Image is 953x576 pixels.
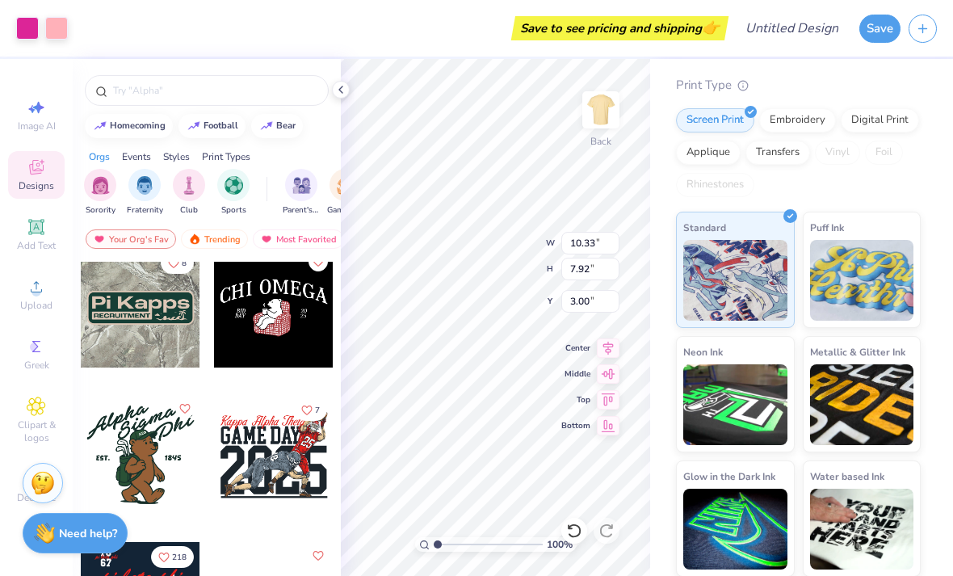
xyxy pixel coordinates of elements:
div: Events [122,149,151,164]
button: filter button [173,169,205,217]
img: Sorority Image [91,176,110,195]
div: bear [276,121,296,130]
span: 8 [182,259,187,267]
button: bear [251,114,303,138]
button: filter button [217,169,250,217]
button: Like [294,399,327,421]
div: homecoming [110,121,166,130]
span: Parent's Weekend [283,204,320,217]
strong: Need help? [59,526,117,541]
div: Trending [181,229,248,249]
div: Digital Print [841,108,919,132]
div: Most Favorited [253,229,344,249]
span: Top [561,394,590,406]
span: 7 [315,406,320,414]
div: Rhinestones [676,173,754,197]
input: Untitled Design [733,12,851,44]
img: most_fav.gif [260,233,273,245]
div: Vinyl [815,141,860,165]
span: Bottom [561,420,590,431]
span: Decorate [17,491,56,504]
img: Fraternity Image [136,176,153,195]
span: Sorority [86,204,115,217]
div: Styles [163,149,190,164]
span: Game Day [327,204,364,217]
img: trending.gif [188,233,201,245]
img: trend_line.gif [260,121,273,131]
span: Fraternity [127,204,163,217]
div: Your Org's Fav [86,229,176,249]
span: Glow in the Dark Ink [683,468,775,485]
img: Water based Ink [810,489,914,570]
button: filter button [327,169,364,217]
button: homecoming [85,114,173,138]
input: Try "Alpha" [111,82,318,99]
button: Like [175,399,195,418]
div: Foil [865,141,903,165]
span: Neon Ink [683,343,723,360]
span: 100 % [547,537,573,552]
button: Like [309,252,328,271]
span: Water based Ink [810,468,884,485]
div: filter for Sorority [84,169,116,217]
button: Like [151,546,194,568]
img: trend_line.gif [187,121,200,131]
span: Standard [683,219,726,236]
span: Club [180,204,198,217]
button: Save [859,15,901,43]
span: Add Text [17,239,56,252]
span: Greek [24,359,49,372]
div: Transfers [745,141,810,165]
button: filter button [84,169,116,217]
div: Back [590,134,611,149]
div: filter for Game Day [327,169,364,217]
img: Club Image [180,176,198,195]
span: 218 [172,553,187,561]
button: filter button [283,169,320,217]
span: Clipart & logos [8,418,65,444]
div: filter for Parent's Weekend [283,169,320,217]
button: Like [161,252,194,274]
img: Standard [683,240,787,321]
img: Puff Ink [810,240,914,321]
img: Neon Ink [683,364,787,445]
div: Print Types [202,149,250,164]
button: football [178,114,246,138]
div: filter for Club [173,169,205,217]
div: football [204,121,238,130]
img: Parent's Weekend Image [292,176,311,195]
button: filter button [127,169,163,217]
div: Screen Print [676,108,754,132]
img: most_fav.gif [93,233,106,245]
div: Applique [676,141,741,165]
span: Upload [20,299,52,312]
div: Print Type [676,76,921,95]
div: filter for Fraternity [127,169,163,217]
div: Embroidery [759,108,836,132]
img: trend_line.gif [94,121,107,131]
div: filter for Sports [217,169,250,217]
span: Metallic & Glitter Ink [810,343,905,360]
img: Back [585,94,617,126]
img: Game Day Image [337,176,355,195]
img: Glow in the Dark Ink [683,489,787,570]
span: Puff Ink [810,219,844,236]
span: Sports [221,204,246,217]
span: Image AI [18,120,56,132]
button: Like [309,546,328,565]
div: Save to see pricing and shipping [515,16,724,40]
span: 👉 [702,18,720,37]
span: Middle [561,368,590,380]
img: Metallic & Glitter Ink [810,364,914,445]
img: Sports Image [225,176,243,195]
div: Orgs [89,149,110,164]
span: Designs [19,179,54,192]
span: Center [561,343,590,354]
